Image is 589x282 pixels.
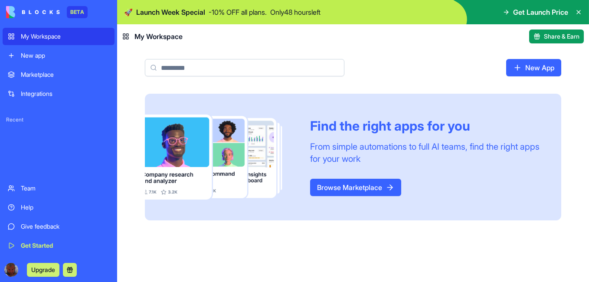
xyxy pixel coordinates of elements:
p: Only 48 hours left [270,7,321,17]
img: Frame_181_egmpey.png [145,115,296,200]
div: BETA [67,6,88,18]
img: ACg8ocI8110qlYfaAeBWL2Tq-femUeiAj9KvpokQMwFA0sNf5hDEBuQ=s96-c [4,263,18,277]
a: Browse Marketplace [310,179,401,196]
a: Get Started [3,237,115,254]
a: My Workspace [3,28,115,45]
a: Marketplace [3,66,115,83]
a: Help [3,199,115,216]
button: Upgrade [27,263,59,277]
p: - 10 % OFF all plans. [209,7,267,17]
div: Help [21,203,109,212]
button: Share & Earn [529,30,584,43]
a: Team [3,180,115,197]
div: Integrations [21,89,109,98]
div: My Workspace [21,32,109,41]
a: BETA [6,6,88,18]
a: Give feedback [3,218,115,235]
span: Launch Week Special [136,7,205,17]
a: New app [3,47,115,64]
img: logo [6,6,60,18]
div: Get Started [21,241,109,250]
div: Give feedback [21,222,109,231]
span: Get Launch Price [513,7,568,17]
a: New App [506,59,561,76]
span: Recent [3,116,115,123]
div: Marketplace [21,70,109,79]
span: 🚀 [124,7,133,17]
span: Share & Earn [544,32,579,41]
a: Integrations [3,85,115,102]
div: New app [21,51,109,60]
a: Upgrade [27,265,59,274]
div: Team [21,184,109,193]
div: Find the right apps for you [310,118,540,134]
span: My Workspace [134,31,183,42]
div: From simple automations to full AI teams, find the right apps for your work [310,141,540,165]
